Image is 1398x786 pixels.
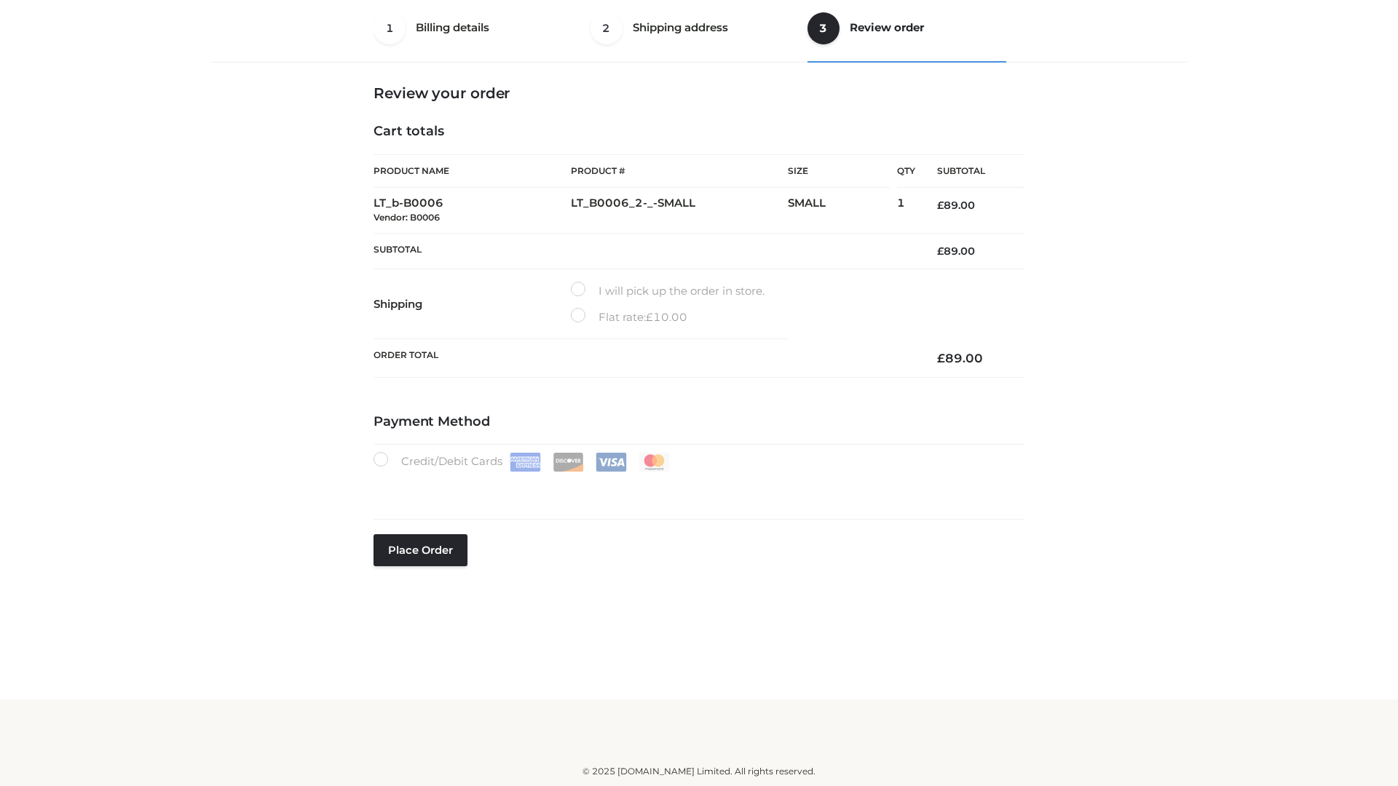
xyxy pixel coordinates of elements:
[788,155,890,188] th: Size
[937,351,945,365] span: £
[646,310,687,324] bdi: 10.00
[571,308,687,327] label: Flat rate:
[571,282,765,301] label: I will pick up the order in store.
[510,453,541,472] img: Amex
[382,479,1016,495] iframe: Secure card payment input frame
[596,453,627,472] img: Visa
[374,339,915,378] th: Order Total
[374,233,915,269] th: Subtotal
[374,212,440,223] small: Vendor: B0006
[374,534,467,566] button: Place order
[915,155,1024,188] th: Subtotal
[571,188,788,234] td: LT_B0006_2-_-SMALL
[646,310,653,324] span: £
[374,188,571,234] td: LT_b-B0006
[216,764,1182,779] div: © 2025 [DOMAIN_NAME] Limited. All rights reserved.
[937,245,975,258] bdi: 89.00
[897,188,915,234] td: 1
[937,245,944,258] span: £
[374,124,1024,140] h4: Cart totals
[937,351,983,365] bdi: 89.00
[639,453,670,472] img: Mastercard
[937,199,975,212] bdi: 89.00
[374,154,571,188] th: Product Name
[374,452,671,472] label: Credit/Debit Cards
[571,154,788,188] th: Product #
[374,414,1024,430] h4: Payment Method
[937,199,944,212] span: £
[553,453,584,472] img: Discover
[788,188,897,234] td: SMALL
[897,154,915,188] th: Qty
[374,269,571,339] th: Shipping
[374,84,1024,102] h3: Review your order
